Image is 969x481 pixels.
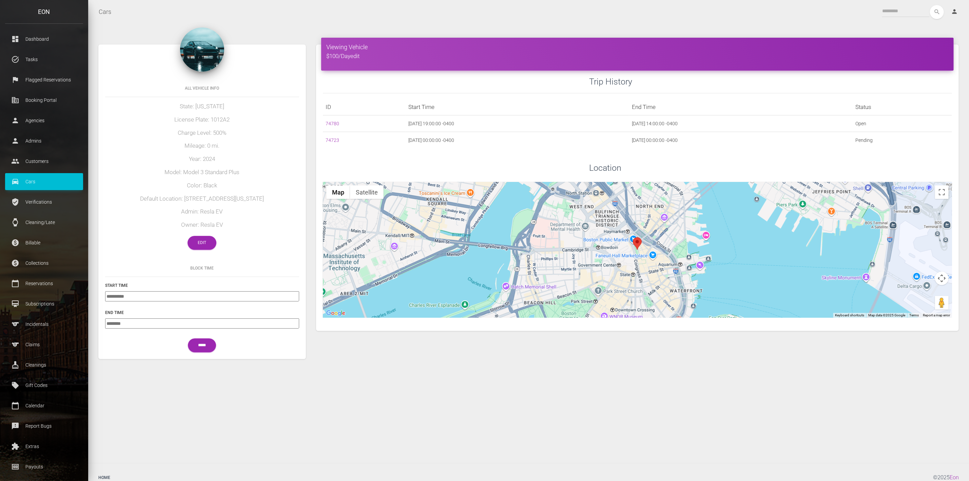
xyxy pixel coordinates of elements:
[950,474,959,481] a: Eon
[105,310,299,316] h6: End Time
[10,339,78,350] p: Claims
[326,185,350,199] button: Show street map
[10,421,78,431] p: Report Bugs
[325,309,347,318] img: Google
[105,155,299,163] h5: Year: 2024
[923,313,950,317] a: Report a map error
[326,121,339,126] a: 74780
[946,5,964,19] a: person
[105,195,299,203] h5: Default Location: [STREET_ADDRESS][US_STATE]
[5,153,83,170] a: people Customers
[10,441,78,451] p: Extras
[10,75,78,85] p: Flagged Reservations
[951,8,958,15] i: person
[10,258,78,268] p: Collections
[10,136,78,146] p: Admins
[5,275,83,292] a: calendar_today Reservations
[105,168,299,177] h5: Model: Model 3 Standard Plus
[10,462,78,472] p: Payouts
[105,282,299,289] h6: Start Time
[105,85,299,91] h6: All Vehicle Info
[5,255,83,272] a: paid Collections
[105,182,299,190] h5: Color: Black
[10,34,78,44] p: Dashboard
[105,103,299,111] h5: State: [US_STATE]
[406,99,629,115] th: Start Time
[10,156,78,166] p: Customers
[5,112,83,129] a: person Agencies
[10,319,78,329] p: Incidentals
[935,296,949,310] button: Drag Pegman onto the map to open Street View
[5,377,83,394] a: local_offer Gift Codes
[629,132,853,149] td: [DATE] 00:00:00 -0400
[10,177,78,187] p: Cars
[5,193,83,210] a: verified_user Verifications
[5,397,83,414] a: calendar_today Calendar
[5,31,83,48] a: dashboard Dashboard
[589,76,952,88] h3: Trip History
[5,458,83,475] a: money Payouts
[5,295,83,312] a: card_membership Subscriptions
[629,99,853,115] th: End Time
[105,208,299,216] h5: Admin: Resla EV
[5,92,83,109] a: corporate_fare Booking Portal
[5,234,83,251] a: paid Billable
[5,173,83,190] a: drive_eta Cars
[930,5,944,19] button: search
[105,129,299,137] h5: Charge Level: 500%
[10,238,78,248] p: Billable
[10,197,78,207] p: Verifications
[10,54,78,64] p: Tasks
[406,132,629,149] td: [DATE] 00:00:00 -0400
[10,217,78,227] p: Cleaning/Late
[868,313,905,317] span: Map data ©2025 Google
[5,132,83,149] a: person Admins
[853,132,952,149] td: Pending
[180,27,224,72] img: 13.jpg
[323,99,406,115] th: ID
[188,236,216,250] a: Edit
[326,52,949,60] h5: $100/Day
[5,214,83,231] a: watch Cleaning/Late
[835,313,864,318] button: Keyboard shortcuts
[10,401,78,411] p: Calendar
[5,71,83,88] a: flag Flagged Reservations
[325,309,347,318] a: Open this area in Google Maps (opens a new window)
[326,137,339,143] a: 74723
[935,185,949,199] button: Toggle fullscreen view
[350,53,360,59] a: edit
[935,272,949,285] button: Map camera controls
[10,299,78,309] p: Subscriptions
[5,418,83,434] a: feedback Report Bugs
[629,115,853,132] td: [DATE] 14:00:00 -0400
[10,278,78,289] p: Reservations
[326,43,949,51] h4: Viewing Vehicle
[5,336,83,353] a: sports Claims
[5,51,83,68] a: task_alt Tasks
[10,360,78,370] p: Cleanings
[10,115,78,126] p: Agencies
[105,142,299,150] h5: Mileage: 0 mi.
[5,356,83,373] a: cleaning_services Cleanings
[105,221,299,229] h5: Owner: Resla EV
[589,162,952,174] h3: Location
[105,265,299,271] h6: Block Time
[5,316,83,333] a: sports Incidentals
[99,3,111,20] a: Cars
[350,185,384,199] button: Show satellite imagery
[5,438,83,455] a: extension Extras
[10,380,78,390] p: Gift Codes
[853,115,952,132] td: Open
[105,116,299,124] h5: License Plate: 1012A2
[406,115,629,132] td: [DATE] 19:00:00 -0400
[853,99,952,115] th: Status
[909,313,919,317] a: Terms (opens in new tab)
[10,95,78,105] p: Booking Portal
